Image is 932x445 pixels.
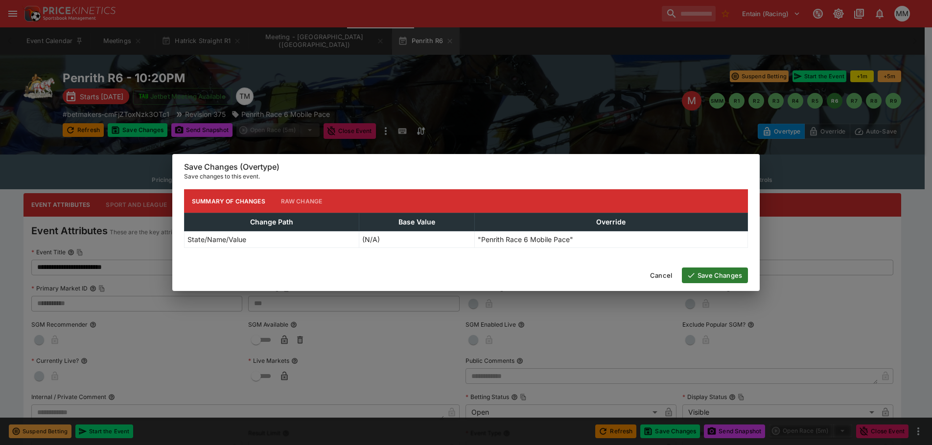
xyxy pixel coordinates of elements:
td: (N/A) [359,231,474,248]
th: Base Value [359,213,474,231]
button: Raw Change [273,189,330,213]
p: State/Name/Value [187,234,246,245]
th: Change Path [185,213,359,231]
td: "Penrith Race 6 Mobile Pace" [474,231,747,248]
h6: Save Changes (Overtype) [184,162,748,172]
th: Override [474,213,747,231]
button: Save Changes [682,267,748,283]
p: Save changes to this event. [184,172,748,181]
button: Summary of Changes [184,189,273,213]
button: Cancel [644,267,678,283]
